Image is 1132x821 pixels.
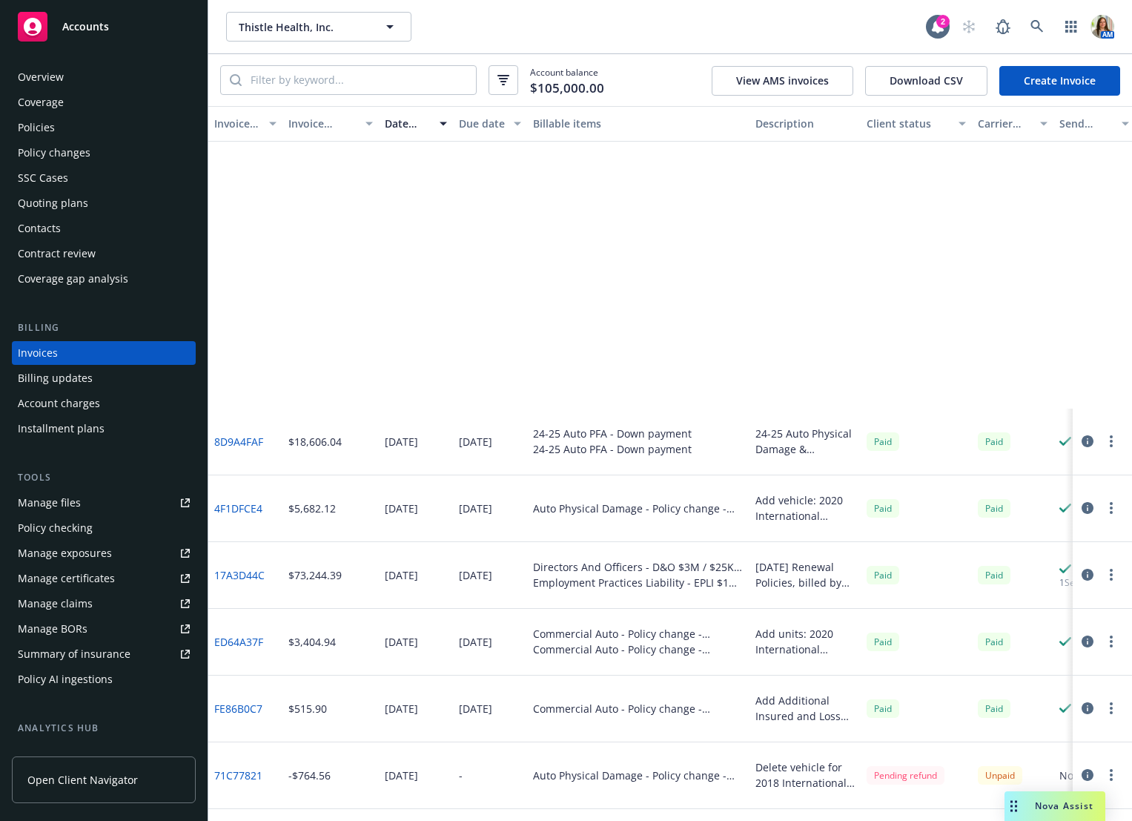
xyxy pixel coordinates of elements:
[18,366,93,390] div: Billing updates
[861,106,972,142] button: Client status
[379,106,453,142] button: Date issued
[12,592,196,616] a: Manage claims
[12,567,196,590] a: Manage certificates
[18,642,130,666] div: Summary of insurance
[385,768,418,783] div: [DATE]
[978,432,1010,451] div: Paid
[18,516,93,540] div: Policy checking
[533,441,692,457] div: 24-25 Auto PFA - Down payment
[978,499,1010,518] div: Paid
[214,501,262,516] a: 4F1DFCE4
[865,66,987,96] button: Download CSV
[18,242,96,266] div: Contract review
[755,693,855,724] div: Add Additional Insured and Loss Payee for Ryder Truck Rental Inc.
[755,426,855,457] div: 24-25 Auto Physical Damage & Commercial Auto Renewal Down Payment
[12,541,196,565] a: Manage exposures
[288,116,357,131] div: Invoice amount
[1059,576,1117,589] div: 1 Sending now
[288,501,336,516] div: $5,682.12
[1022,12,1052,42] a: Search
[12,141,196,165] a: Policy changes
[27,772,138,788] span: Open Client Navigator
[459,434,492,449] div: [DATE]
[533,559,744,575] div: Directors And Officers - D&O $3M / $25K retention - 013981249-01
[214,768,262,783] a: 71C77821
[12,417,196,441] a: Installment plans
[867,766,944,785] div: Pending refund
[239,19,367,35] span: Thistle Health, Inc.
[385,434,418,449] div: [DATE]
[18,392,100,415] div: Account charges
[18,217,61,240] div: Contacts
[749,106,861,142] button: Description
[214,634,263,650] a: ED64A37F
[214,567,265,583] a: 17A3D44C
[208,106,282,142] button: Invoice ID
[214,701,262,716] a: FE86B0C7
[867,699,899,718] div: Paid
[18,491,81,515] div: Manage files
[18,191,88,215] div: Quoting plans
[12,116,196,139] a: Policies
[999,66,1120,96] a: Create Invoice
[12,267,196,291] a: Coverage gap analysis
[12,491,196,515] a: Manage files
[533,642,744,657] div: Commercial Auto - Policy change - TSRSCA0000016-00
[288,768,331,783] div: -$764.56
[867,432,899,451] div: Paid
[12,242,196,266] a: Contract review
[978,566,1010,584] div: Paid
[712,66,853,96] button: View AMS invoices
[459,501,492,516] div: [DATE]
[459,634,492,650] div: [DATE]
[1035,799,1093,812] span: Nova Assist
[18,417,105,441] div: Installment plans
[282,106,379,142] button: Invoice amount
[954,12,984,42] a: Start snowing
[459,116,505,131] div: Due date
[18,617,87,641] div: Manage BORs
[12,392,196,415] a: Account charges
[226,12,411,42] button: Thistle Health, Inc.
[1090,15,1114,39] img: photo
[530,79,604,98] span: $105,000.00
[755,626,855,657] div: Add units: 2020 International [US_VEHICLE_IDENTIFICATION_NUMBER] 2018 International [US_VEHICLE_I...
[533,768,744,783] div: Auto Physical Damage - Policy change - B1180D231364/100
[18,90,64,114] div: Coverage
[12,65,196,89] a: Overview
[18,116,55,139] div: Policies
[12,366,196,390] a: Billing updates
[755,759,855,791] div: Delete vehicle for 2018 International Tractor #[US_VEHICLE_IDENTIFICATION_NUMBER] and Add vehicle...
[755,492,855,524] div: Add vehicle: 2020 International MV607 #[US_VEHICLE_IDENTIFICATION_NUMBER], $135,000 2018 Internat...
[12,166,196,190] a: SSC Cases
[1059,768,1102,783] div: Not sent
[1004,791,1023,821] div: Drag to move
[12,217,196,240] a: Contacts
[385,701,418,716] div: [DATE]
[214,434,263,449] a: 8D9A4FAF
[288,701,327,716] div: $515.90
[867,633,899,651] div: Paid
[1056,12,1086,42] a: Switch app
[242,66,476,94] input: Filter by keyword...
[12,642,196,666] a: Summary of insurance
[18,567,115,590] div: Manage certificates
[288,434,342,449] div: $18,606.04
[12,721,196,736] div: Analytics hub
[385,116,431,131] div: Date issued
[18,667,113,691] div: Policy AI ingestions
[867,566,899,584] span: Paid
[12,516,196,540] a: Policy checking
[459,701,492,716] div: [DATE]
[978,699,1010,718] div: Paid
[385,634,418,650] div: [DATE]
[385,501,418,516] div: [DATE]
